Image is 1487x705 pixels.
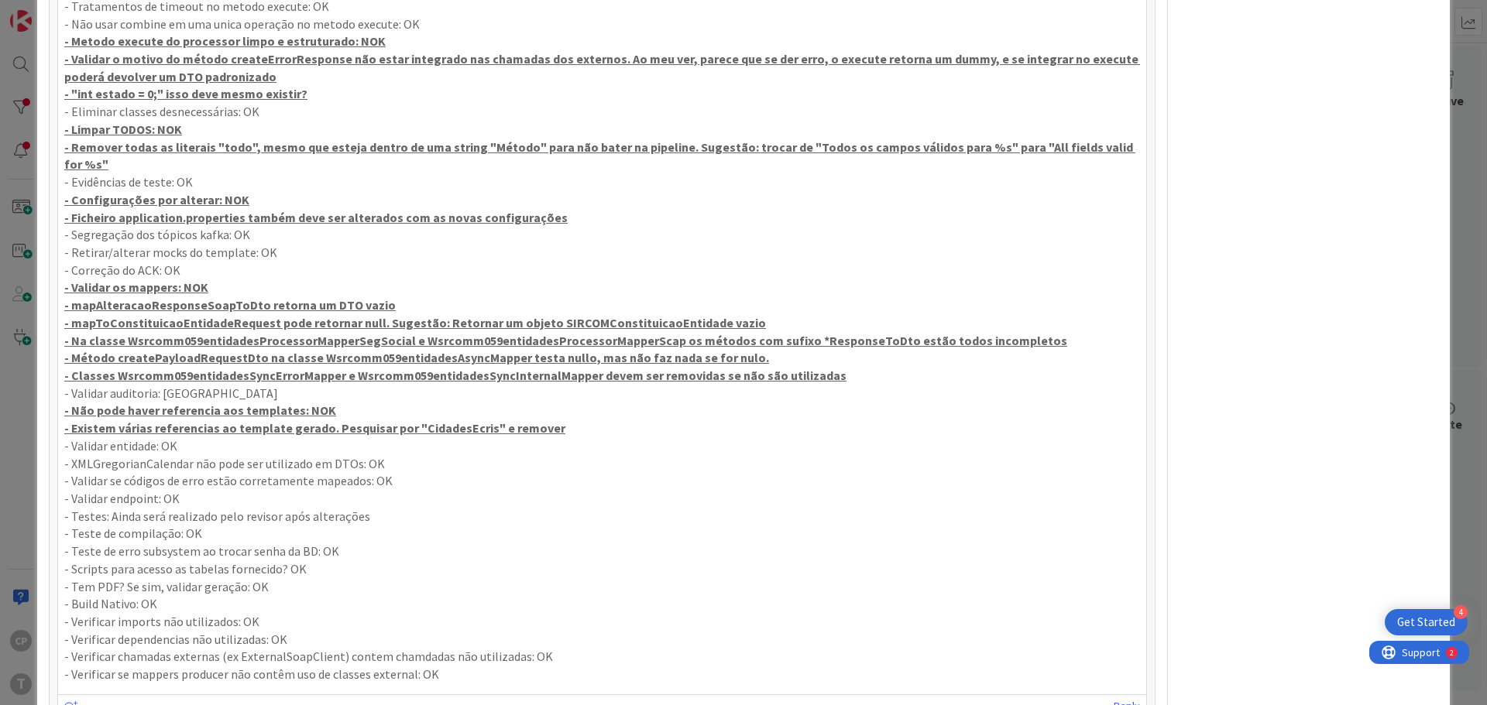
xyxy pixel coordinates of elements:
u: - Configurações por alterar: NOK [64,192,249,207]
p: - Retirar/alterar mocks do template: OK [64,244,1140,262]
p: - Correção do ACK: OK [64,262,1140,279]
p: - Verificar se mappers producer não contêm uso de classes external: OK [64,666,1140,683]
p: - Não usar combine em uma unica operação no metodo execute: OK [64,15,1140,33]
u: - Método createPayloadRequestDto na classe Wsrcomm059entidadesAsyncMapper testa nullo, mas não fa... [64,350,769,365]
p: - Testes: Ainda será realizado pelo revisor após alterações [64,508,1140,525]
u: - Classes Wsrcomm059entidadesSyncErrorMapper e Wsrcomm059entidadesSyncInternalMapper devem ser re... [64,368,847,383]
u: - Validar os mappers: NOK [64,279,208,295]
p: - Evidências de teste: OK [64,173,1140,191]
u: - Metodo execute do processor limpo e estruturado: NOK [64,33,386,49]
u: - Ficheiro application.properties também deve ser alterados com as novas configurações [64,210,568,225]
u: - Validar o motivo do método createErrorResponse não estar integrado nas chamadas dos externos. A... [64,51,1141,84]
u: - "int estado = 0;" isso deve mesmo existir? [64,86,307,101]
p: - Teste de erro subsystem ao trocar senha da BD: OK [64,542,1140,560]
p: - Build Nativo: OK [64,595,1140,613]
p: - Scripts para acesso as tabelas fornecido? OK [64,560,1140,578]
div: 2 [81,6,84,19]
p: - Teste de compilação: OK [64,525,1140,542]
u: - Limpar TODOS: NOK [64,121,182,137]
p: - Validar se códigos de erro estão corretamente mapeados: OK [64,472,1140,490]
div: Open Get Started checklist, remaining modules: 4 [1385,609,1468,635]
p: - XMLGregorianCalendar não pode ser utilizado em DTOs: OK [64,455,1140,473]
u: - Na classe Wsrcomm059entidadesProcessorMapperSegSocial e Wsrcomm059entidadesProcessorMapperScap ... [64,333,1067,348]
p: - Verificar chamadas externas (ex ExternalSoapClient) contem chamdadas não utilizadas: OK [64,648,1140,666]
div: 4 [1454,605,1468,619]
u: - Remover todas as literais "todo", mesmo que esteja dentro de uma string "Método" para não bater... [64,139,1135,173]
p: - Eliminar classes desnecessárias: OK [64,103,1140,121]
div: Get Started [1397,614,1455,630]
p: - Verificar dependencias não utilizadas: OK [64,631,1140,649]
u: - mapAlteracaoResponseSoapToDto retorna um DTO vazio [64,297,396,313]
p: - Segregação dos tópicos kafka: OK [64,226,1140,244]
u: - Não pode haver referencia aos templates: NOK [64,402,336,418]
p: - Verificar imports não utilizados: OK [64,613,1140,631]
p: - Validar entidade: OK [64,437,1140,455]
p: - Validar auditoria: [GEOGRAPHIC_DATA] [64,385,1140,402]
p: - Validar endpoint: OK [64,490,1140,508]
p: - Tem PDF? Se sim, validar geração: OK [64,578,1140,596]
u: - Existem várias referencias ao template gerado. Pesquisar por "CidadesEcris" e remover [64,420,565,436]
span: Support [33,2,70,21]
u: - mapToConstituicaoEntidadeRequest pode retornar null. Sugestão: Retornar um objeto SIRCOMConstit... [64,315,766,330]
